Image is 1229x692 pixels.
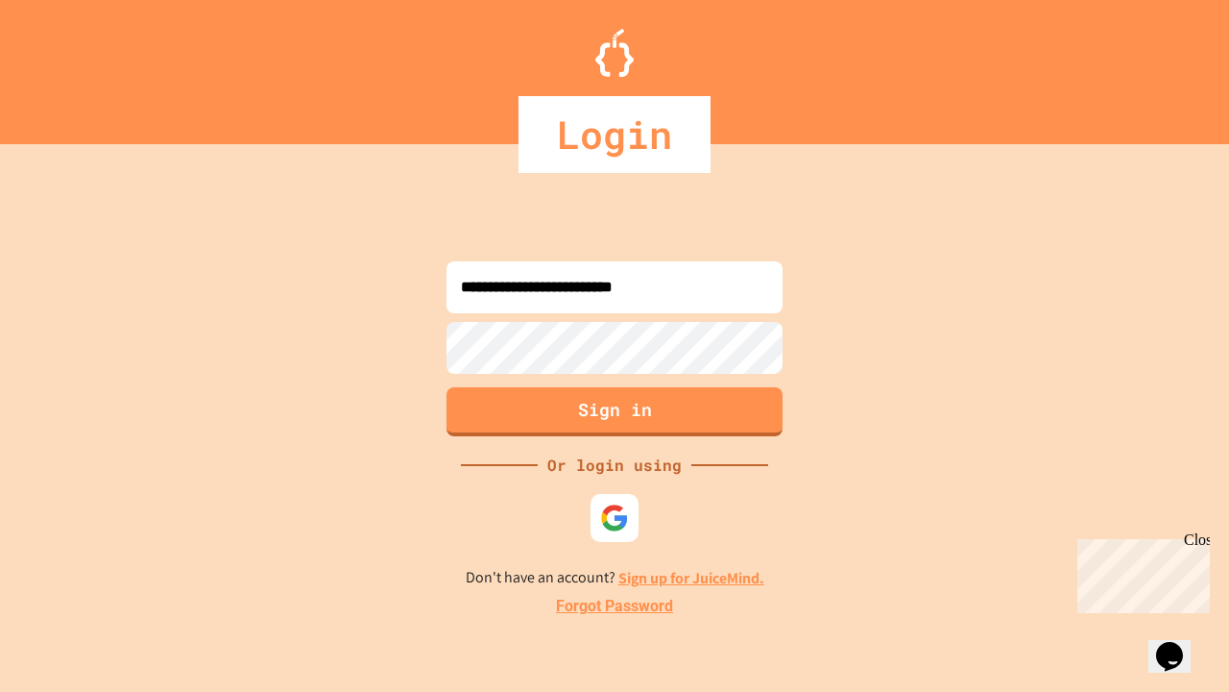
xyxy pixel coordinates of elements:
button: Sign in [446,387,783,436]
a: Forgot Password [556,595,673,618]
div: Or login using [538,454,691,477]
img: Logo.svg [595,29,634,77]
a: Sign up for JuiceMind. [618,568,764,588]
iframe: chat widget [1070,531,1210,613]
div: Login [518,96,711,173]
div: Chat with us now!Close [8,8,133,122]
p: Don't have an account? [466,566,764,590]
img: google-icon.svg [600,504,629,532]
iframe: chat widget [1148,615,1210,673]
